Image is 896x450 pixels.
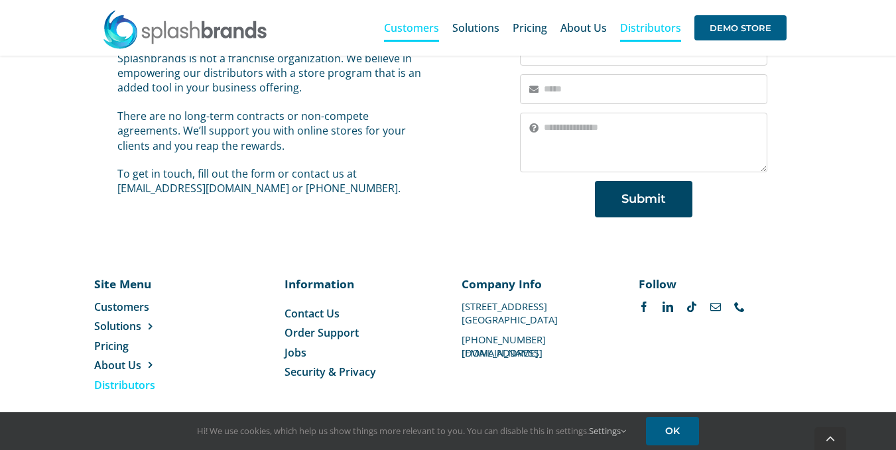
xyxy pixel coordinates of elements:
[94,339,129,353] span: Pricing
[285,306,340,321] span: Contact Us
[589,425,626,437] a: Settings
[513,7,547,49] a: Pricing
[694,7,787,49] a: DEMO STORE
[117,166,428,196] p: To get in touch, fill out the form or contact us at [EMAIL_ADDRESS][DOMAIN_NAME] or [PHONE_NUMBER].
[285,306,434,380] nav: Menu
[94,358,141,372] span: About Us
[94,300,190,314] a: Customers
[560,23,607,33] span: About Us
[94,339,190,353] a: Pricing
[734,302,745,312] a: phone
[639,276,789,292] p: Follow
[620,7,681,49] a: Distributors
[595,181,692,217] button: Submit
[452,23,499,33] span: Solutions
[285,306,434,321] a: Contact Us
[285,325,434,340] a: Order Support
[285,325,359,340] span: Order Support
[686,302,697,312] a: tiktok
[285,345,434,360] a: Jobs
[102,9,268,49] img: SplashBrands.com Logo
[663,302,673,312] a: linkedin
[462,276,611,292] p: Company Info
[646,417,699,445] a: OK
[639,302,649,312] a: facebook
[384,7,787,49] nav: Main Menu Sticky
[94,300,149,314] span: Customers
[94,276,190,292] p: Site Menu
[117,109,428,153] p: There are no long-term contracts or non-compete agreements. We’ll support you with online stores ...
[94,300,190,392] nav: Menu
[197,425,626,437] span: Hi! We use cookies, which help us show things more relevant to you. You can disable this in setti...
[384,23,439,33] span: Customers
[621,192,666,206] span: Submit
[117,51,428,95] p: Splashbrands is not a franchise organization. We believe in empowering our distributors with a st...
[620,23,681,33] span: Distributors
[94,378,155,392] span: Distributors
[94,319,190,333] a: Solutions
[384,7,439,49] a: Customers
[94,358,190,372] a: About Us
[94,378,190,392] a: Distributors
[710,302,721,312] a: mail
[513,23,547,33] span: Pricing
[285,345,306,360] span: Jobs
[94,319,141,333] span: Solutions
[694,15,787,40] span: DEMO STORE
[285,365,376,379] span: Security & Privacy
[285,365,434,379] a: Security & Privacy
[285,276,434,292] p: Information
